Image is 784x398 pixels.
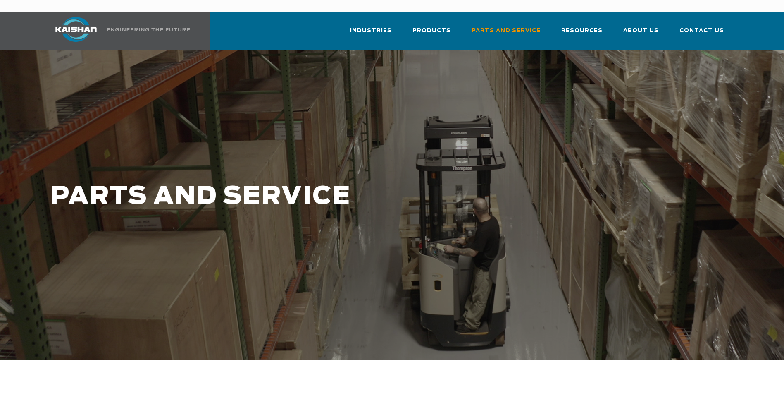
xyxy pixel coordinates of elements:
[472,20,541,48] a: Parts and Service
[623,26,659,36] span: About Us
[350,26,392,36] span: Industries
[350,20,392,48] a: Industries
[50,183,619,211] h1: PARTS AND SERVICE
[45,17,107,42] img: kaishan logo
[45,12,191,50] a: Kaishan USA
[412,26,451,36] span: Products
[623,20,659,48] a: About Us
[107,28,190,31] img: Engineering the future
[679,26,724,36] span: Contact Us
[472,26,541,36] span: Parts and Service
[412,20,451,48] a: Products
[561,26,603,36] span: Resources
[561,20,603,48] a: Resources
[679,20,724,48] a: Contact Us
